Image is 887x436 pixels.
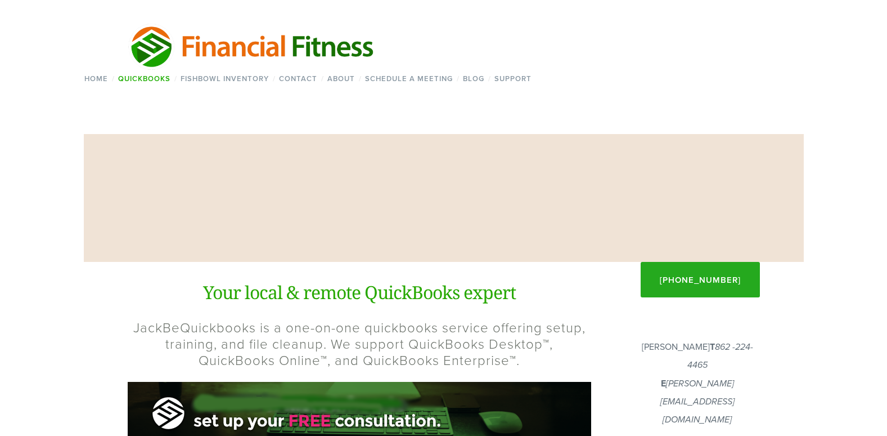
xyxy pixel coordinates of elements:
[177,70,273,87] a: Fishbowl Inventory
[635,338,760,429] p: [PERSON_NAME]
[491,70,535,87] a: Support
[115,70,174,87] a: QuickBooks
[128,279,591,306] h1: Your local & remote QuickBooks expert
[687,342,753,371] em: 862 -224-4465
[457,73,460,84] span: /
[128,319,591,368] h2: JackBeQuickbooks is a one-on-one quickbooks service offering setup, training, and file cleanup. W...
[276,70,321,87] a: Contact
[359,73,362,84] span: /
[641,262,760,297] a: [PHONE_NUMBER]
[81,70,112,87] a: Home
[710,340,715,353] strong: T
[488,73,491,84] span: /
[660,379,735,426] em: [PERSON_NAME][EMAIL_ADDRESS][DOMAIN_NAME]
[362,70,457,87] a: Schedule a Meeting
[128,184,760,212] h1: JackBeQuickBooks™ Services
[661,377,666,390] strong: E
[128,22,376,70] img: Financial Fitness Consulting
[112,73,115,84] span: /
[174,73,177,84] span: /
[321,73,324,84] span: /
[324,70,359,87] a: About
[273,73,276,84] span: /
[460,70,488,87] a: Blog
